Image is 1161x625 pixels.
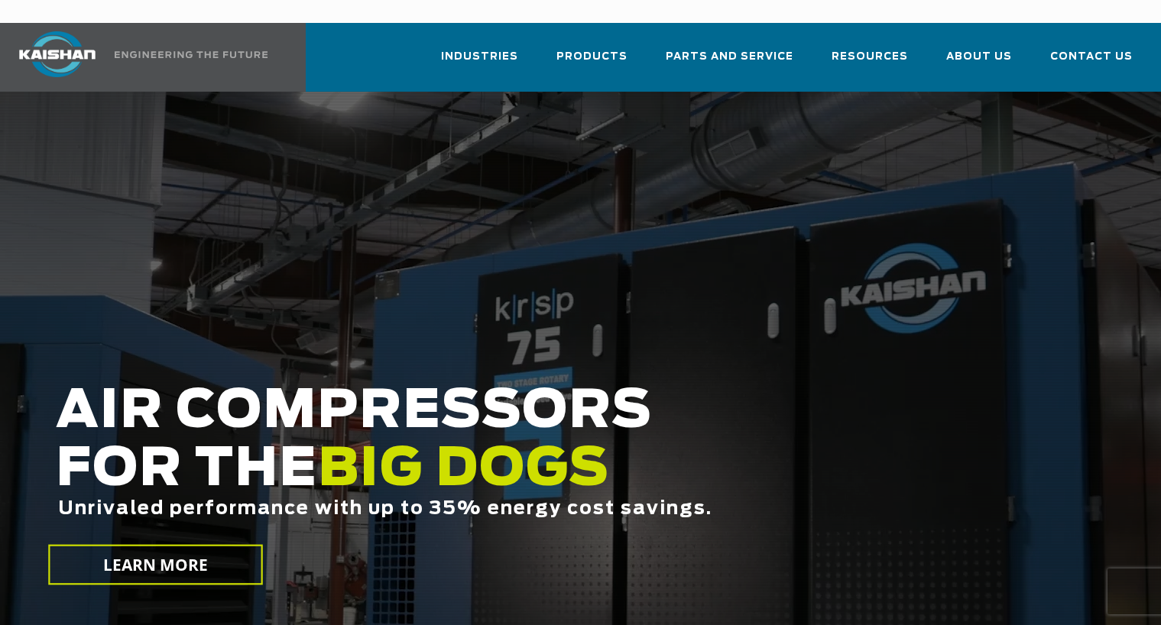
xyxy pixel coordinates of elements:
[832,37,908,89] a: Resources
[441,37,518,89] a: Industries
[946,48,1012,66] span: About Us
[102,554,208,576] span: LEARN MORE
[1050,48,1133,66] span: Contact Us
[318,444,610,496] span: BIG DOGS
[48,545,262,585] a: LEARN MORE
[115,51,268,58] img: Engineering the future
[556,37,628,89] a: Products
[666,37,793,89] a: Parts and Service
[666,48,793,66] span: Parts and Service
[832,48,908,66] span: Resources
[56,383,928,567] h2: AIR COMPRESSORS FOR THE
[1050,37,1133,89] a: Contact Us
[441,48,518,66] span: Industries
[556,48,628,66] span: Products
[58,500,712,518] span: Unrivaled performance with up to 35% energy cost savings.
[946,37,1012,89] a: About Us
